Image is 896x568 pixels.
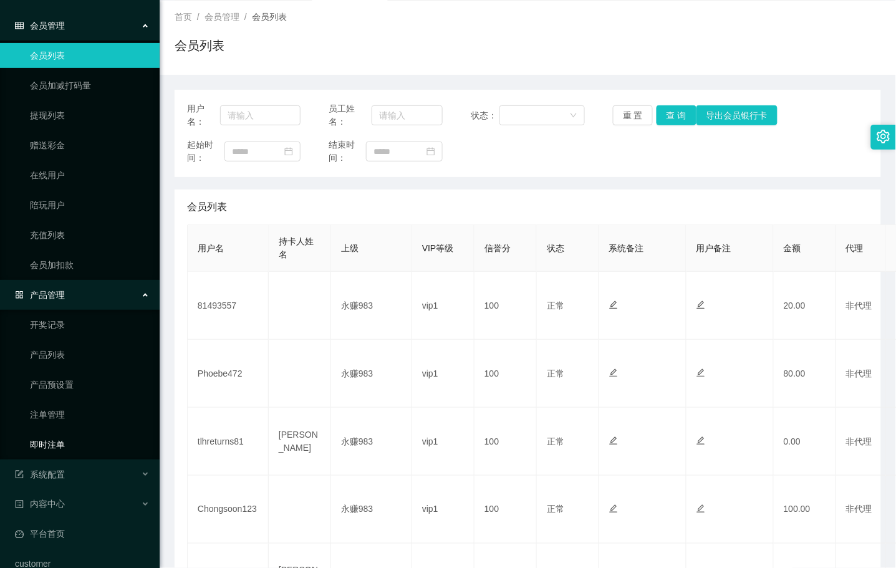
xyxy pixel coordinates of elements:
i: 图标: edit [696,504,705,513]
i: 图标: edit [609,368,618,377]
td: vip1 [412,476,474,544]
span: 员工姓名： [329,102,372,128]
button: 查 询 [657,105,696,125]
i: 图标: edit [696,301,705,309]
span: 非代理 [846,504,872,514]
span: 上级 [341,243,359,253]
td: 永赚983 [331,340,412,408]
a: 即时注单 [30,432,150,457]
td: 永赚983 [331,272,412,340]
a: 提现列表 [30,103,150,128]
a: 会员加减打码量 [30,73,150,98]
span: 用户名： [187,102,220,128]
i: 图标: calendar [426,147,435,156]
span: 正常 [547,504,564,514]
span: 持卡人姓名 [279,236,314,259]
span: VIP等级 [422,243,454,253]
i: 图标: form [15,470,24,479]
span: 代理 [846,243,864,253]
a: 在线用户 [30,163,150,188]
i: 图标: appstore-o [15,291,24,299]
td: 100 [474,340,537,408]
span: 首页 [175,12,192,22]
td: 0.00 [774,408,836,476]
span: 非代理 [846,368,872,378]
i: 图标: down [570,112,577,120]
td: tlhreturns81 [188,408,269,476]
td: 100 [474,272,537,340]
a: 开奖记录 [30,312,150,337]
span: 系统备注 [609,243,644,253]
span: 信誉分 [484,243,511,253]
a: 注单管理 [30,402,150,427]
i: 图标: edit [609,436,618,445]
span: 正常 [547,368,564,378]
span: 会员管理 [15,21,65,31]
td: vip1 [412,408,474,476]
a: 陪玩用户 [30,193,150,218]
span: 状态 [547,243,564,253]
a: 充值列表 [30,223,150,248]
i: 图标: table [15,21,24,30]
td: 20.00 [774,272,836,340]
input: 请输入 [372,105,443,125]
span: 状态： [471,109,499,122]
i: 图标: profile [15,500,24,509]
span: 金额 [784,243,801,253]
td: vip1 [412,340,474,408]
span: 结束时间： [329,138,367,165]
a: 产品预设置 [30,372,150,397]
span: 系统配置 [15,469,65,479]
td: 100 [474,476,537,544]
span: 内容中心 [15,499,65,509]
a: 会员列表 [30,43,150,68]
td: [PERSON_NAME] [269,408,331,476]
td: 100 [474,408,537,476]
a: 图标: dashboard平台首页 [15,522,150,547]
i: 图标: edit [609,301,618,309]
i: 图标: edit [609,504,618,513]
button: 重 置 [613,105,653,125]
td: Chongsoon123 [188,476,269,544]
td: 永赚983 [331,408,412,476]
span: 正常 [547,436,564,446]
button: 导出会员银行卡 [696,105,778,125]
span: 非代理 [846,436,872,446]
span: / [244,12,247,22]
i: 图标: calendar [284,147,293,156]
span: 会员管理 [205,12,239,22]
td: vip1 [412,272,474,340]
td: Phoebe472 [188,340,269,408]
span: 非代理 [846,301,872,310]
i: 图标: edit [696,368,705,377]
span: 产品管理 [15,290,65,300]
a: 赠送彩金 [30,133,150,158]
i: 图标: edit [696,436,705,445]
span: / [197,12,200,22]
span: 起始时间： [187,138,224,165]
td: 永赚983 [331,476,412,544]
span: 会员列表 [187,200,227,214]
td: 81493557 [188,272,269,340]
td: 80.00 [774,340,836,408]
span: 会员列表 [252,12,287,22]
h1: 会员列表 [175,36,224,55]
span: 用户备注 [696,243,731,253]
span: 用户名 [198,243,224,253]
i: 图标: setting [877,130,890,143]
input: 请输入 [220,105,301,125]
a: 会员加扣款 [30,253,150,277]
span: 正常 [547,301,564,310]
a: 产品列表 [30,342,150,367]
td: 100.00 [774,476,836,544]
